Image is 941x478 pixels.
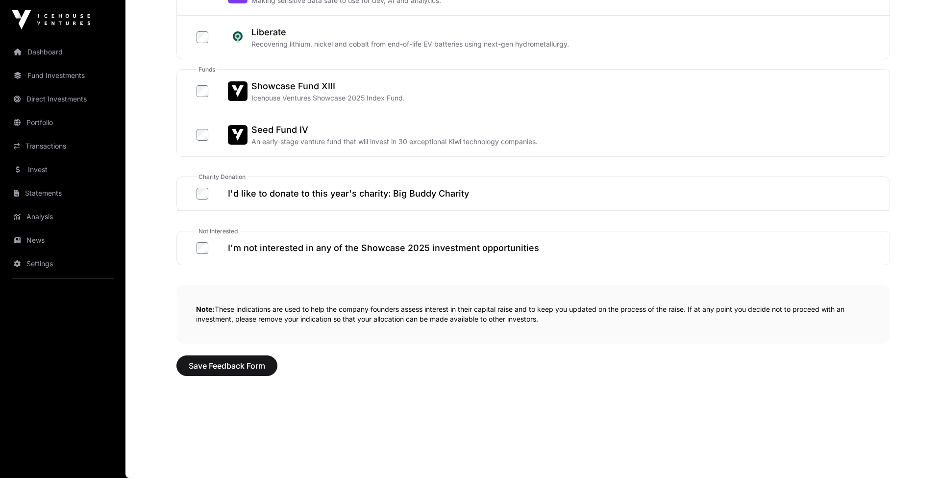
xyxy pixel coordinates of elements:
[8,112,118,133] a: Portfolio
[197,173,248,181] span: Charity Donation
[8,65,118,86] a: Fund Investments
[197,129,208,141] input: Seed Fund IVSeed Fund IVAn early-stage venture fund that will invest in 30 exceptional Kiwi techn...
[8,159,118,180] a: Invest
[251,25,569,39] h2: Liberate
[8,206,118,227] a: Analysis
[892,431,941,478] iframe: Chat Widget
[196,305,215,313] strong: Note:
[189,360,265,372] span: Save Feedback Form
[8,253,118,275] a: Settings
[8,135,118,157] a: Transactions
[197,227,240,235] span: Not Interested
[228,81,248,101] img: Showcase Fund XIII
[197,188,208,200] input: I'd like to donate to this year's charity: Big Buddy Charity
[251,93,405,103] p: Icehouse Ventures Showcase 2025 Index Fund.
[8,41,118,63] a: Dashboard
[176,355,277,376] button: Save Feedback Form
[12,10,90,29] img: Icehouse Ventures Logo
[8,182,118,204] a: Statements
[228,27,248,47] img: Liberate
[228,241,539,255] h2: I'm not interested in any of the Showcase 2025 investment opportunities
[251,39,569,49] p: Recovering lithium, nickel and cobalt from end-of-life EV batteries using next-gen hydrometallurgy.
[251,123,538,137] h2: Seed Fund IV
[197,85,208,97] input: Showcase Fund XIIIShowcase Fund XIIIIcehouse Ventures Showcase 2025 Index Fund.
[228,187,469,201] h2: I'd like to donate to this year's charity: Big Buddy Charity
[8,229,118,251] a: News
[251,79,405,93] h2: Showcase Fund XIII
[197,242,208,254] input: I'm not interested in any of the Showcase 2025 investment opportunities
[197,31,208,43] input: LiberateLiberateRecovering lithium, nickel and cobalt from end-of-life EV batteries using next-ge...
[251,137,538,147] p: An early-stage venture fund that will invest in 30 exceptional Kiwi technology companies.
[197,66,217,74] span: funds
[176,285,890,344] p: These indications are used to help the company founders assess interest in their capital raise an...
[8,88,118,110] a: Direct Investments
[228,125,248,145] img: Seed Fund IV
